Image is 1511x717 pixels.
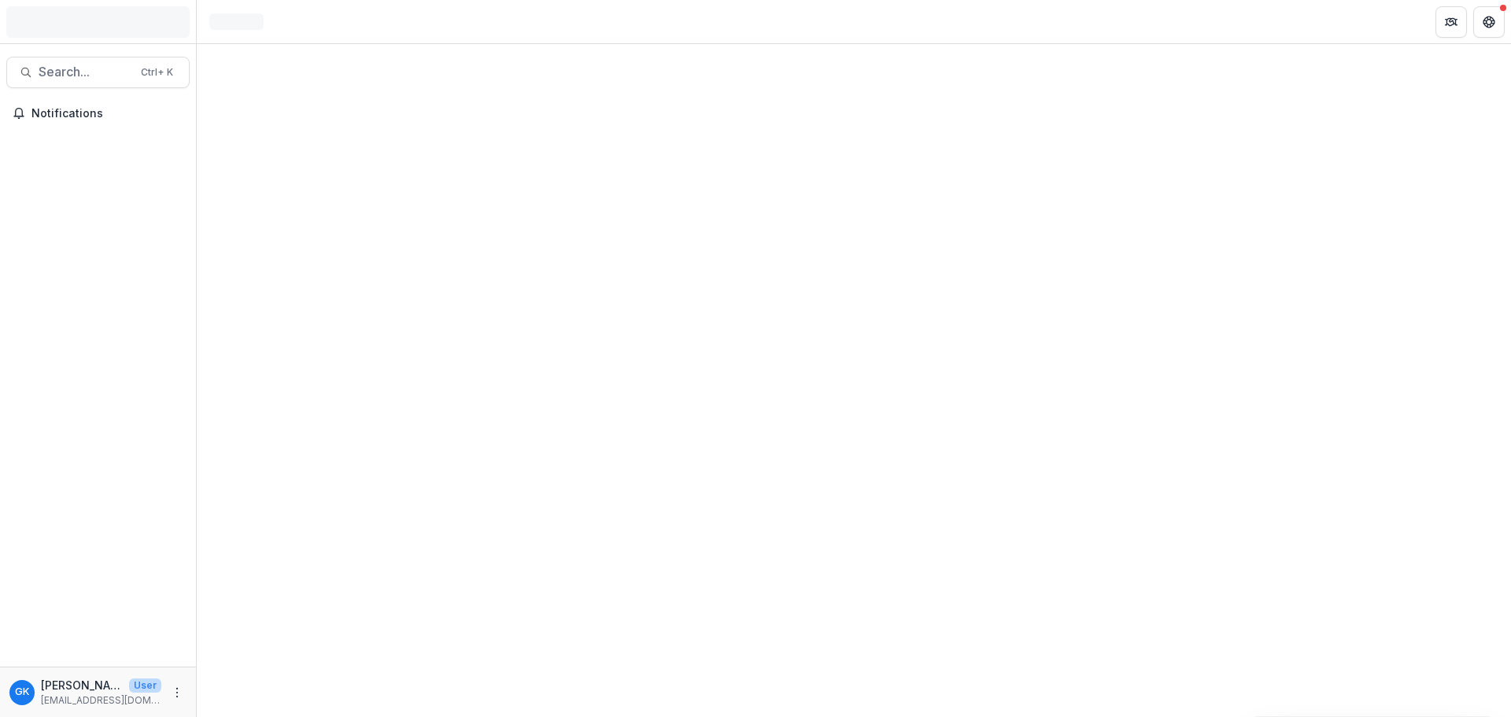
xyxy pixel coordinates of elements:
[138,64,176,81] div: Ctrl + K
[1473,6,1505,38] button: Get Help
[1435,6,1467,38] button: Partners
[6,57,190,88] button: Search...
[168,683,187,702] button: More
[31,107,183,120] span: Notifications
[39,65,131,79] span: Search...
[129,678,161,693] p: User
[41,677,123,693] p: [PERSON_NAME]
[15,687,29,697] div: Grace Kyung
[41,693,161,708] p: [EMAIL_ADDRESS][DOMAIN_NAME]
[6,101,190,126] button: Notifications
[203,10,270,33] nav: breadcrumb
